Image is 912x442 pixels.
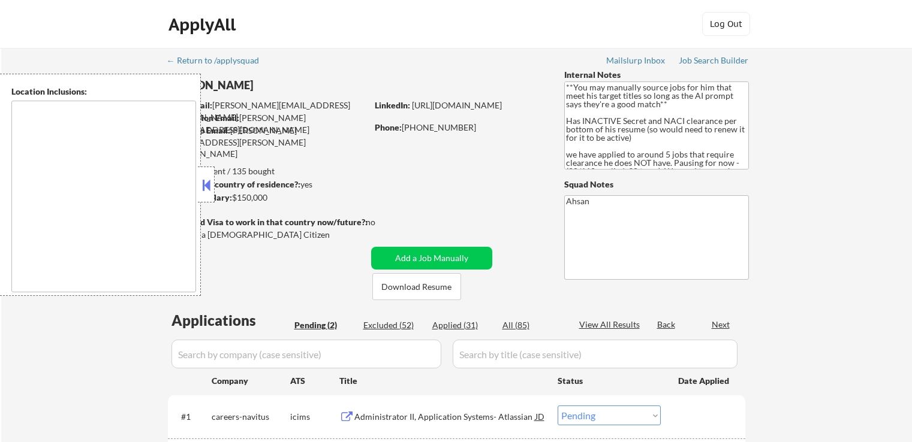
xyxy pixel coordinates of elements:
[168,78,414,93] div: [PERSON_NAME]
[712,319,731,331] div: Next
[290,375,339,387] div: ATS
[534,405,546,427] div: JD
[171,313,290,328] div: Applications
[294,319,354,331] div: Pending (2)
[432,319,492,331] div: Applied (31)
[366,216,400,228] div: no
[212,375,290,387] div: Company
[354,411,535,423] div: Administrator II, Application Systems- Atlassian
[453,340,738,368] input: Search by title (case sensitive)
[558,370,661,391] div: Status
[171,340,441,368] input: Search by company (case sensitive)
[212,411,290,423] div: careers-navitus
[168,112,367,135] div: [PERSON_NAME][EMAIL_ADDRESS][DOMAIN_NAME]
[167,165,367,177] div: 31 sent / 135 bought
[167,178,363,190] div: yes
[290,411,339,423] div: icims
[606,56,666,65] div: Mailslurp Inbox
[167,56,270,65] div: ← Return to /applysquad
[339,375,546,387] div: Title
[363,319,423,331] div: Excluded (52)
[375,100,410,110] strong: LinkedIn:
[11,86,196,98] div: Location Inclusions:
[412,100,502,110] a: [URL][DOMAIN_NAME]
[564,178,749,190] div: Squad Notes
[606,56,666,68] a: Mailslurp Inbox
[579,319,643,331] div: View All Results
[375,122,544,134] div: [PHONE_NUMBER]
[372,273,461,300] button: Download Resume
[657,319,676,331] div: Back
[167,192,367,204] div: $150,000
[502,319,562,331] div: All (85)
[168,99,367,123] div: [PERSON_NAME][EMAIL_ADDRESS][DOMAIN_NAME]
[702,12,750,36] button: Log Out
[168,14,239,35] div: ApplyAll
[168,125,367,160] div: [PERSON_NAME][EMAIL_ADDRESS][PERSON_NAME][DOMAIN_NAME]
[678,375,731,387] div: Date Applied
[679,56,749,65] div: Job Search Builder
[375,122,402,132] strong: Phone:
[168,229,371,241] div: Yes, I am a [DEMOGRAPHIC_DATA] Citizen
[181,411,202,423] div: #1
[371,247,492,270] button: Add a Job Manually
[167,56,270,68] a: ← Return to /applysquad
[564,69,749,81] div: Internal Notes
[168,217,368,227] strong: Will need Visa to work in that country now/future?:
[167,179,300,189] strong: Can work in country of residence?:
